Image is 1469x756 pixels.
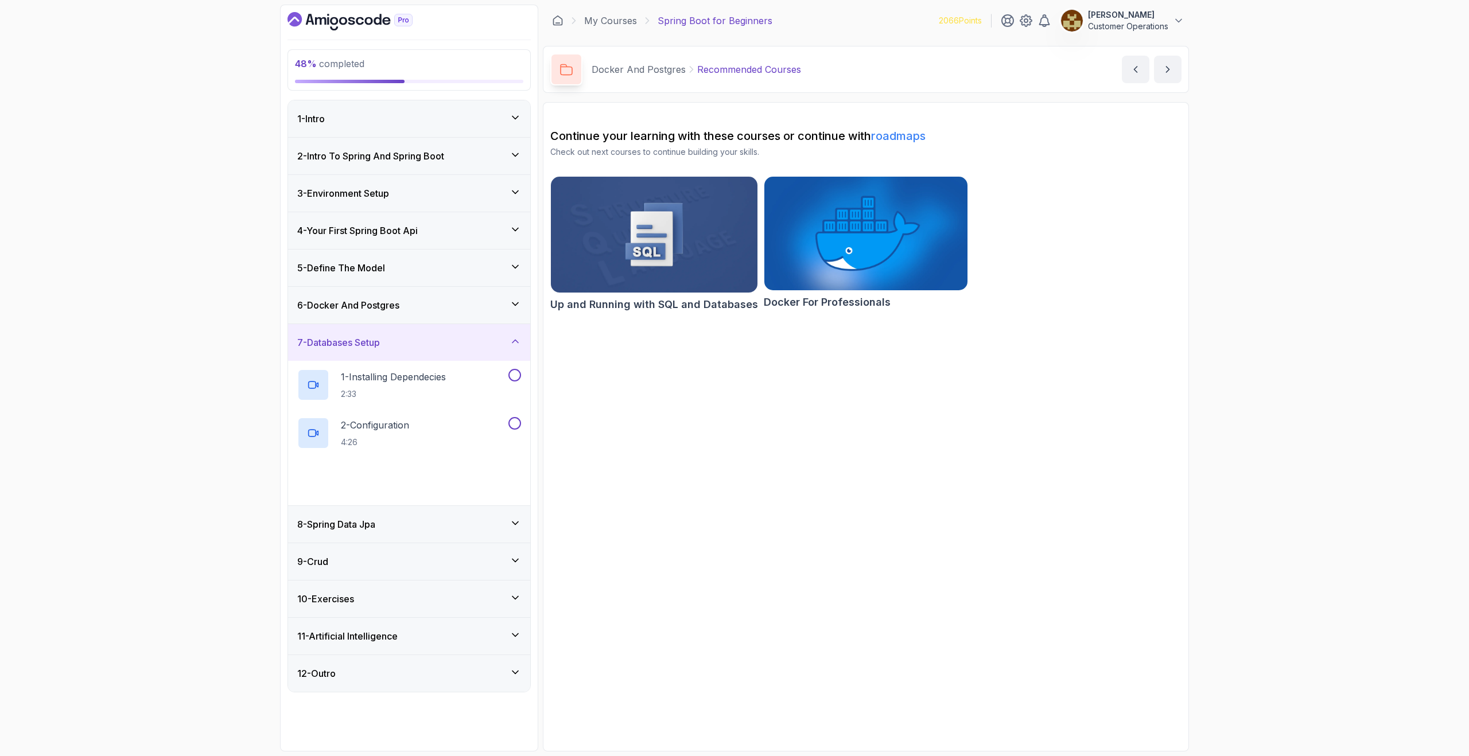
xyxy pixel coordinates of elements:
[297,224,418,237] h3: 4 - Your First Spring Boot Api
[297,369,521,401] button: 1-Installing Dependecies2:33
[288,655,530,692] button: 12-Outro
[288,324,530,361] button: 7-Databases Setup
[297,336,380,349] h3: 7 - Databases Setup
[592,63,686,76] p: Docker And Postgres
[1088,21,1168,32] p: Customer Operations
[288,287,530,324] button: 6-Docker And Postgres
[288,212,530,249] button: 4-Your First Spring Boot Api
[288,543,530,580] button: 9-Crud
[297,517,375,531] h3: 8 - Spring Data Jpa
[550,128,1182,144] h2: Continue your learning with these courses or continue with
[297,667,336,680] h3: 12 - Outro
[764,294,891,310] h2: Docker For Professionals
[871,129,926,143] a: roadmaps
[288,100,530,137] button: 1-Intro
[1060,9,1184,32] button: user profile image[PERSON_NAME]Customer Operations
[288,138,530,174] button: 2-Intro To Spring And Spring Boot
[297,261,385,275] h3: 5 - Define The Model
[658,14,772,28] p: Spring Boot for Beginners
[341,418,409,432] p: 2 - Configuration
[297,298,399,312] h3: 6 - Docker And Postgres
[552,15,563,26] a: Dashboard
[1154,56,1182,83] button: next content
[341,388,446,400] p: 2:33
[297,149,444,163] h3: 2 - Intro To Spring And Spring Boot
[297,417,521,449] button: 2-Configuration4:26
[551,177,757,293] img: Up and Running with SQL and Databases card
[341,370,446,384] p: 1 - Installing Dependecies
[584,14,637,28] a: My Courses
[288,618,530,654] button: 11-Artificial Intelligence
[764,176,968,310] a: Docker For Professionals cardDocker For Professionals
[939,15,982,26] p: 2066 Points
[550,297,758,313] h2: Up and Running with SQL and Databases
[550,146,1182,158] p: Check out next courses to continue building your skills.
[764,177,967,290] img: Docker For Professionals card
[550,176,758,313] a: Up and Running with SQL and Databases cardUp and Running with SQL and Databases
[297,186,389,200] h3: 3 - Environment Setup
[297,555,328,568] h3: 9 - Crud
[295,58,317,69] span: 48 %
[295,58,364,69] span: completed
[287,12,439,30] a: Dashboard
[288,506,530,543] button: 8-Spring Data Jpa
[341,437,409,448] p: 4:26
[297,112,325,126] h3: 1 - Intro
[297,629,398,643] h3: 11 - Artificial Intelligence
[288,250,530,286] button: 5-Define The Model
[288,580,530,617] button: 10-Exercises
[1122,56,1149,83] button: previous content
[697,63,801,76] p: Recommended Courses
[1088,9,1168,21] p: [PERSON_NAME]
[288,175,530,212] button: 3-Environment Setup
[297,592,354,606] h3: 10 - Exercises
[1061,10,1083,32] img: user profile image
